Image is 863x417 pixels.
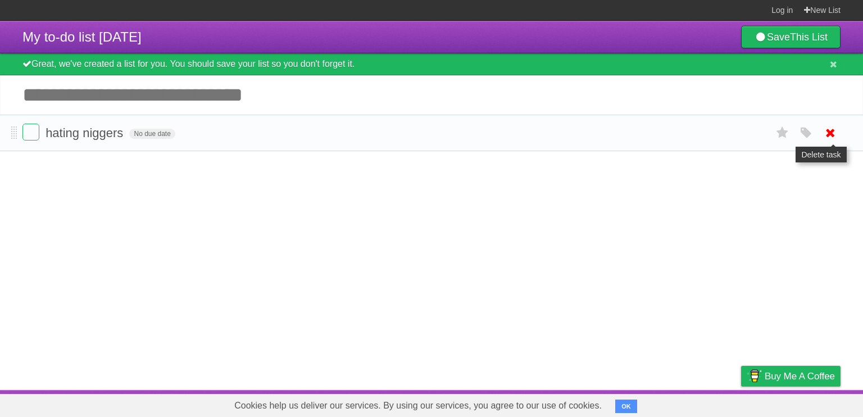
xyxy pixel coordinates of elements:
[772,124,793,142] label: Star task
[129,129,175,139] span: No due date
[688,393,713,414] a: Terms
[629,393,674,414] a: Developers
[223,395,613,417] span: Cookies help us deliver our services. By using our services, you agree to our use of cookies.
[46,126,126,140] span: hating niggers
[790,31,828,43] b: This List
[592,393,615,414] a: About
[741,26,841,48] a: SaveThis List
[726,393,756,414] a: Privacy
[741,366,841,387] a: Buy me a coffee
[22,124,39,140] label: Done
[770,393,841,414] a: Suggest a feature
[747,366,762,386] img: Buy me a coffee
[765,366,835,386] span: Buy me a coffee
[22,29,142,44] span: My to-do list [DATE]
[615,400,637,413] button: OK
